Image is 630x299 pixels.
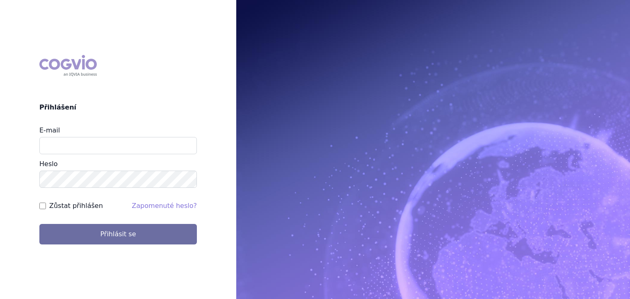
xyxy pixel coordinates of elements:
[39,160,57,168] label: Heslo
[39,126,60,134] label: E-mail
[39,224,197,244] button: Přihlásit se
[39,55,97,76] div: COGVIO
[39,103,197,112] h2: Přihlášení
[132,202,197,210] a: Zapomenuté heslo?
[49,201,103,211] label: Zůstat přihlášen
